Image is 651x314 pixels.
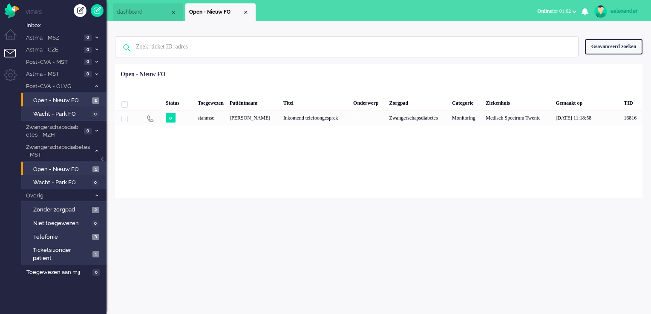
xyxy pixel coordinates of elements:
span: Open - Nieuw FO [33,166,90,174]
div: [PERSON_NAME] [227,110,280,125]
div: Open - Nieuw FO [121,70,165,79]
span: 0 [92,269,100,276]
span: 2 [92,97,99,104]
div: Zorgpad [386,93,449,110]
span: 0 [84,59,92,65]
a: Omnidesk [4,6,19,12]
span: Astma - MST [25,70,81,78]
span: Post-CVA - OLVG [25,83,91,91]
div: - [350,110,386,125]
div: Close tab [170,9,177,16]
div: Zwangerschapsdiabetes [386,110,449,125]
input: Zoek: ticket ID, adres [130,37,567,57]
span: 3 [92,234,99,240]
div: stanmsc [195,110,227,125]
img: ic_telephone_grey.svg [147,115,154,122]
span: Astma - CZE [25,46,81,54]
div: Onderwerp [350,93,386,110]
li: Views [26,9,107,16]
img: ic-search-icon.svg [115,37,138,59]
img: flow_omnibird.svg [4,3,19,18]
span: Zwangerschapsdiabetes - MZH [25,123,81,139]
span: Toegewezen aan mij [26,268,90,277]
span: Zwangerschapsdiabetes - MST [25,143,91,159]
a: Quick Ticket [91,4,104,17]
div: Status [163,93,195,110]
span: Tickets zonder patient [33,246,90,262]
a: ealexander [593,5,642,18]
a: Open - Nieuw FO 2 [25,95,106,105]
span: 0 [84,128,92,134]
div: ealexander [611,7,642,15]
div: Titel [280,93,350,110]
span: 0 [84,71,92,77]
a: Niet toegewezen 0 [25,218,106,228]
span: 0 [92,111,99,117]
span: Telefonie [33,233,90,241]
span: Overig [25,192,91,200]
a: Inbox [25,20,107,30]
span: o [166,113,176,123]
a: Zonder zorgpad 2 [25,205,106,214]
a: Open - Nieuw FO 1 [25,164,106,174]
div: Geavanceerd zoeken [585,39,642,54]
span: Open - Nieuw FO [33,97,90,105]
span: 1 [92,251,99,257]
li: Dashboard [113,3,183,21]
span: Wacht - Park FO [33,110,89,118]
span: 0 [92,220,99,227]
span: Open - Nieuw FO [189,9,242,16]
img: avatar [594,5,607,18]
span: 1 [92,166,99,173]
a: Toegewezen aan mij 0 [25,267,107,277]
span: 0 [84,47,92,53]
div: Close tab [242,9,249,16]
div: Ziekenhuis [483,93,553,110]
div: Patiëntnaam [227,93,280,110]
a: Telefonie 3 [25,232,106,241]
li: Onlinefor 01:02 [532,3,582,21]
div: Creëer ticket [74,4,86,17]
span: 0 [84,34,92,41]
span: 0 [92,180,99,186]
div: Categorie [449,93,483,110]
div: 16816 [115,110,642,125]
span: Post-CVA - MST [25,58,81,66]
li: Admin menu [4,69,23,88]
span: Online [537,8,552,14]
span: dashboard [117,9,170,16]
div: Gemaakt op [553,93,621,110]
li: View [185,3,256,21]
li: Dashboard menu [4,29,23,48]
button: Onlinefor 01:02 [532,5,582,17]
span: 2 [92,207,99,213]
div: TID [621,93,642,110]
span: Zonder zorgpad [33,206,90,214]
div: Medisch Spectrum Twente [483,110,553,125]
li: Tickets menu [4,49,23,68]
div: 16816 [621,110,642,125]
div: Toegewezen [195,93,227,110]
a: Wacht - Park FO 0 [25,177,106,187]
span: for 01:02 [537,8,571,14]
div: [DATE] 11:18:58 [553,110,621,125]
span: Wacht - Park FO [33,179,89,187]
a: Wacht - Park FO 0 [25,109,106,118]
div: Monitoring [449,110,483,125]
a: Tickets zonder patient 1 [25,245,106,262]
span: Niet toegewezen [33,220,89,228]
div: Inkomend telefoongesprek [280,110,350,125]
span: Astma - MSZ [25,34,81,42]
span: Inbox [26,22,107,30]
